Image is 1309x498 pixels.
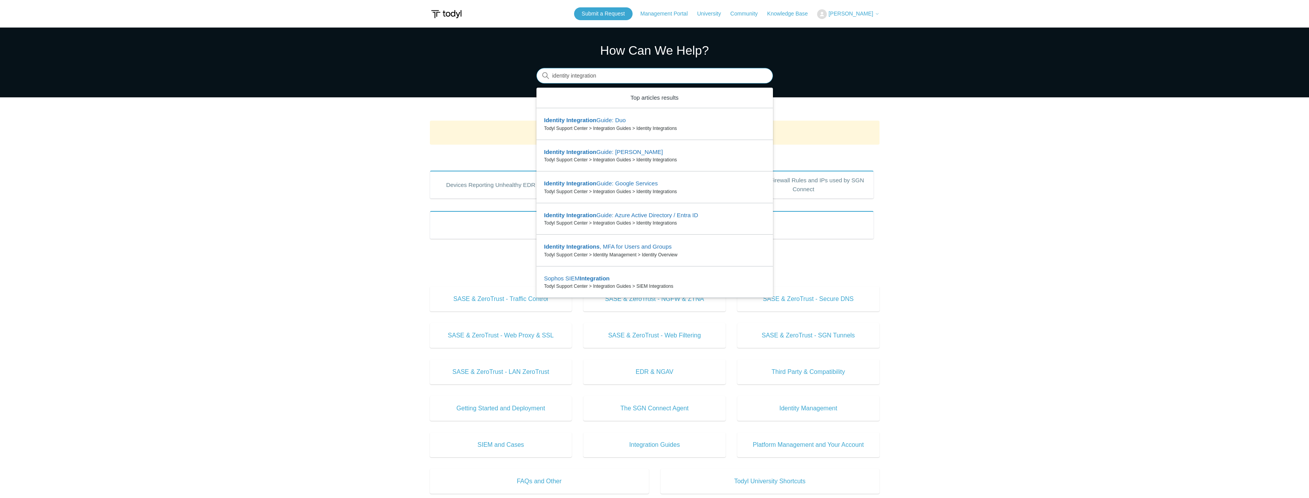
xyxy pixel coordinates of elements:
[430,171,570,199] a: Devices Reporting Unhealthy EDR States
[430,396,572,421] a: Getting Started and Deployment
[430,360,572,384] a: SASE & ZeroTrust - LAN ZeroTrust
[566,243,600,250] em: Integrations
[544,149,565,155] em: Identity
[749,440,868,450] span: Platform Management and Your Account
[817,9,879,19] button: [PERSON_NAME]
[566,149,597,155] em: Integration
[430,469,649,494] a: FAQs and Other
[544,283,765,290] zd-autocomplete-breadcrumbs-multibrand: Todyl Support Center > Integration Guides > SIEM Integrations
[595,404,714,413] span: The SGN Connect Agent
[442,477,637,486] span: FAQs and Other
[737,287,880,311] a: SASE & ZeroTrust - Secure DNS
[595,440,714,450] span: Integration Guides
[430,7,463,21] img: Todyl Support Center Help Center home page
[442,440,561,450] span: SIEM and Cases
[749,404,868,413] span: Identity Management
[544,251,765,258] zd-autocomplete-breadcrumbs-multibrand: Todyl Support Center > Identity Management > Identity Overview
[583,323,726,348] a: SASE & ZeroTrust - Web Filtering
[544,212,698,220] zd-autocomplete-title-multibrand: Suggested result 4 Identity Integration Guide: Azure Active Directory / Entra ID
[737,432,880,457] a: Platform Management and Your Account
[430,270,880,283] h2: Knowledge Base
[828,10,873,17] span: [PERSON_NAME]
[430,211,874,239] a: Product Updates
[544,117,565,123] em: Identity
[749,294,868,304] span: SASE & ZeroTrust - Secure DNS
[566,117,597,123] em: Integration
[767,10,816,18] a: Knowledge Base
[544,212,565,218] em: Identity
[733,171,874,199] a: Outbound Firewall Rules and IPs used by SGN Connect
[749,331,868,340] span: SASE & ZeroTrust - SGN Tunnels
[737,396,880,421] a: Identity Management
[595,367,714,377] span: EDR & NGAV
[544,149,663,157] zd-autocomplete-title-multibrand: Suggested result 2 Identity Integration Guide: Todyl
[566,180,597,187] em: Integration
[536,68,773,84] input: Search
[595,294,714,304] span: SASE & ZeroTrust - NGFW & ZTNA
[640,10,695,18] a: Management Portal
[737,360,880,384] a: Third Party & Compatibility
[661,469,880,494] a: Todyl University Shortcuts
[544,243,565,250] em: Identity
[749,367,868,377] span: Third Party & Compatibility
[579,275,610,282] em: Integration
[672,477,868,486] span: Todyl University Shortcuts
[430,432,572,457] a: SIEM and Cases
[544,180,658,188] zd-autocomplete-title-multibrand: Suggested result 3 Identity Integration Guide: Google Services
[583,287,726,311] a: SASE & ZeroTrust - NGFW & ZTNA
[430,323,572,348] a: SASE & ZeroTrust - Web Proxy & SSL
[544,156,765,163] zd-autocomplete-breadcrumbs-multibrand: Todyl Support Center > Integration Guides > Identity Integrations
[697,10,728,18] a: University
[583,396,726,421] a: The SGN Connect Agent
[544,275,610,283] zd-autocomplete-title-multibrand: Suggested result 6 Sophos SIEM Integration
[544,125,765,132] zd-autocomplete-breadcrumbs-multibrand: Todyl Support Center > Integration Guides > Identity Integrations
[544,180,565,187] em: Identity
[536,41,773,60] h1: How Can We Help?
[544,117,626,125] zd-autocomplete-title-multibrand: Suggested result 1 Identity Integration Guide: Duo
[544,243,672,251] zd-autocomplete-title-multibrand: Suggested result 5 Identity Integrations, MFA for Users and Groups
[442,367,561,377] span: SASE & ZeroTrust - LAN ZeroTrust
[536,88,773,109] zd-autocomplete-header: Top articles results
[583,432,726,457] a: Integration Guides
[442,404,561,413] span: Getting Started and Deployment
[430,287,572,311] a: SASE & ZeroTrust - Traffic Control
[544,220,765,227] zd-autocomplete-breadcrumbs-multibrand: Todyl Support Center > Integration Guides > Identity Integrations
[595,331,714,340] span: SASE & ZeroTrust - Web Filtering
[544,188,765,195] zd-autocomplete-breadcrumbs-multibrand: Todyl Support Center > Integration Guides > Identity Integrations
[730,10,766,18] a: Community
[566,212,597,218] em: Integration
[442,331,561,340] span: SASE & ZeroTrust - Web Proxy & SSL
[442,294,561,304] span: SASE & ZeroTrust - Traffic Control
[430,151,880,164] h2: Popular Articles
[583,360,726,384] a: EDR & NGAV
[574,7,633,20] a: Submit a Request
[737,323,880,348] a: SASE & ZeroTrust - SGN Tunnels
